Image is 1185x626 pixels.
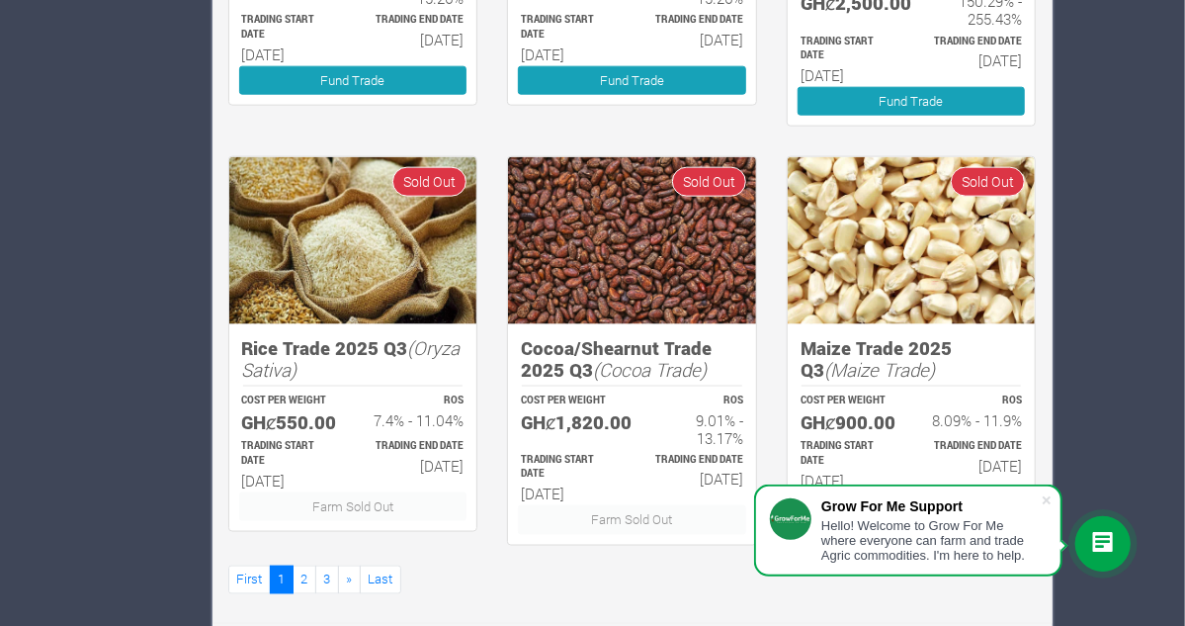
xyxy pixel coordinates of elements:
[824,357,935,382] i: (Maize Trade)
[371,13,464,28] p: Estimated Trading End Date
[228,566,1037,594] nav: Page Navigation
[242,337,465,382] h5: Rice Trade 2025 Q3
[371,439,464,454] p: Estimated Trading End Date
[821,518,1041,563] div: Hello! Welcome to Grow For Me where everyone can farm and trade Agric commodities. I'm here to help.
[929,439,1022,454] p: Estimated Trading End Date
[801,439,893,469] p: Estimated Trading Start Date
[801,394,893,408] p: COST PER WEIGHT
[929,394,1022,408] p: ROS
[801,35,893,64] p: Estimated Trading Start Date
[801,411,893,434] h5: GHȼ900.00
[242,394,335,408] p: COST PER WEIGHT
[229,157,477,323] img: growforme image
[593,357,707,382] i: (Cocoa Trade)
[360,566,401,594] a: Last
[371,411,464,429] h6: 7.4% - 11.04%
[518,66,746,95] a: Fund Trade
[521,485,614,502] h6: [DATE]
[821,498,1041,514] div: Grow For Me Support
[508,157,756,323] img: growforme image
[801,337,1023,382] h5: Maize Trade 2025 Q3
[242,13,335,43] p: Estimated Trading Start Date
[242,472,335,490] h6: [DATE]
[315,566,339,594] a: 3
[521,13,614,43] p: Estimated Trading Start Date
[346,570,352,587] span: »
[242,411,335,434] h5: GHȼ550.00
[242,335,461,383] i: (Oryza Sativa)
[239,66,467,95] a: Fund Trade
[649,470,742,488] h6: [DATE]
[371,31,464,48] h6: [DATE]
[521,337,743,382] h5: Cocoa/Shearnut Trade 2025 Q3
[521,394,614,408] p: COST PER WEIGHT
[242,45,335,63] h6: [DATE]
[392,167,466,196] span: Sold Out
[801,66,893,84] h6: [DATE]
[649,13,742,28] p: Estimated Trading End Date
[929,411,1022,429] h6: 8.09% - 11.9%
[649,453,742,468] p: Estimated Trading End Date
[371,457,464,475] h6: [DATE]
[242,439,335,469] p: Estimated Trading Start Date
[649,411,742,447] h6: 9.01% - 13.17%
[649,394,742,408] p: ROS
[788,157,1036,323] img: growforme image
[951,167,1025,196] span: Sold Out
[270,566,294,594] a: 1
[801,472,893,490] h6: [DATE]
[521,411,614,434] h5: GHȼ1,820.00
[293,566,316,594] a: 2
[521,45,614,63] h6: [DATE]
[929,457,1022,475] h6: [DATE]
[649,31,742,48] h6: [DATE]
[228,566,271,594] a: First
[929,51,1022,69] h6: [DATE]
[798,87,1026,116] a: Fund Trade
[672,167,746,196] span: Sold Out
[371,394,464,408] p: ROS
[521,453,614,483] p: Estimated Trading Start Date
[929,35,1022,49] p: Estimated Trading End Date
